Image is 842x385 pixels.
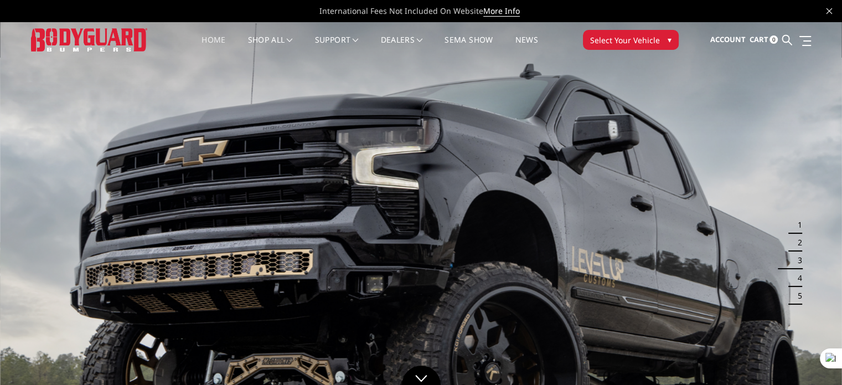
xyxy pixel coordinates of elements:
[668,34,671,45] span: ▾
[710,25,745,55] a: Account
[791,216,802,234] button: 1 of 5
[515,36,538,58] a: News
[787,332,842,385] iframe: Chat Widget
[749,25,778,55] a: Cart 0
[445,36,493,58] a: SEMA Show
[202,36,225,58] a: Home
[483,6,520,17] a: More Info
[791,251,802,269] button: 3 of 5
[590,34,660,46] span: Select Your Vehicle
[791,269,802,287] button: 4 of 5
[31,28,147,51] img: BODYGUARD BUMPERS
[381,36,423,58] a: Dealers
[769,35,778,44] span: 0
[791,234,802,251] button: 2 of 5
[402,366,441,385] a: Click to Down
[791,287,802,305] button: 5 of 5
[787,332,842,385] div: 채팅 위젯
[749,34,768,44] span: Cart
[248,36,293,58] a: shop all
[710,34,745,44] span: Account
[583,30,679,50] button: Select Your Vehicle
[315,36,359,58] a: Support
